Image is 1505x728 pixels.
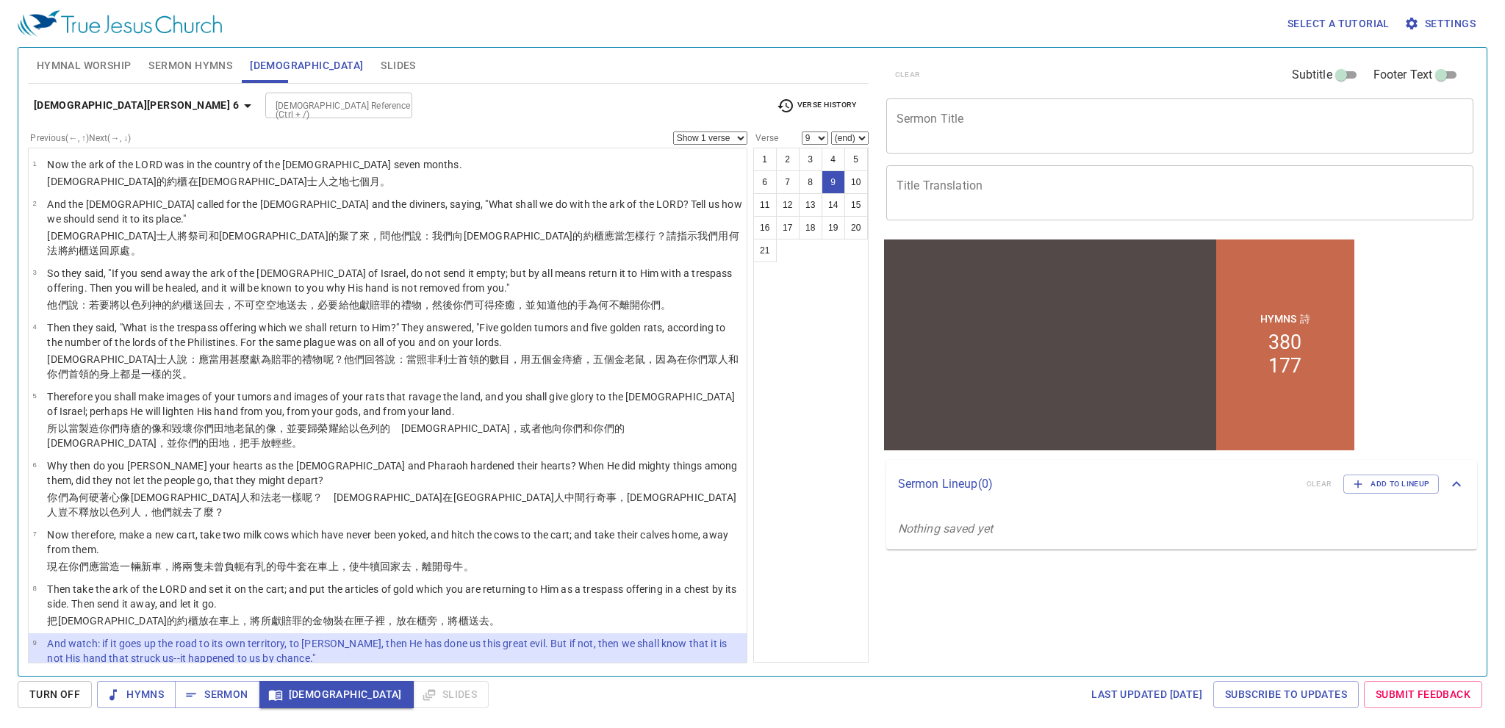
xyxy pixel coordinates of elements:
span: Submit Feedback [1376,685,1470,704]
wh3548: 和[DEMOGRAPHIC_DATA]的 [47,230,739,256]
wh7971: 以色列人，他們就去了 [99,506,224,518]
p: 他們說 [47,298,742,312]
wh7725: 賠罪的禮物 [47,353,739,380]
wh7971: 去 [479,615,500,627]
button: 16 [753,216,777,239]
wh6076: 的像 [47,422,635,449]
wh6547: 一樣呢？ [DEMOGRAPHIC_DATA] [47,491,736,518]
button: Verse History [768,95,865,117]
wh1004: ，離開母牛 [412,561,474,572]
wh3513: 心 [47,491,736,518]
wh3027: 放輕些 [261,437,303,449]
wh2091: 裝在 [334,615,500,627]
button: 11 [753,193,777,217]
button: 19 [822,216,845,239]
wh6754: ，並要歸 [47,422,635,449]
p: 所以當製造 [47,421,742,450]
wh727: 放在 [198,615,500,627]
wh4725: 。 [131,245,141,256]
button: Select a tutorial [1282,10,1396,37]
wh5763: 母牛 [276,561,474,572]
span: Add to Lineup [1353,477,1429,491]
button: 21 [753,239,777,262]
wh8147: 未曾負 [204,561,474,572]
p: Now therefore, make a new cart, take two milk cows which have never been yoked, and hitch the cow... [47,527,742,557]
span: 8 [32,584,36,592]
label: Verse [753,134,778,143]
span: Subtitle [1292,66,1332,84]
button: 20 [844,216,868,239]
wh7043: 。 [292,437,302,449]
span: Sermon [187,685,248,704]
p: Then take the ark of the LORD and set it on the cart; and put the articles of gold which you are ... [47,582,742,611]
wh559: 說：當照非利士 [47,353,739,380]
p: [DEMOGRAPHIC_DATA]士人說 [47,352,742,381]
b: [DEMOGRAPHIC_DATA][PERSON_NAME] 6 [34,96,239,115]
button: [DEMOGRAPHIC_DATA] [259,681,414,708]
span: Sermon Hymns [148,57,232,75]
wh5699: ，使 [339,561,474,572]
wh7121: ，問他們說 [47,230,739,256]
span: Subscribe to Updates [1225,685,1347,704]
wh6754: 和毀壞 [47,422,635,449]
button: 18 [799,216,822,239]
wh3478: 神 [151,299,672,311]
wh6430: 將祭司 [47,230,739,256]
button: Add to Lineup [1343,475,1439,494]
span: Last updated [DATE] [1091,685,1202,704]
wh817: 呢？他們回答 [47,353,739,380]
wh7971: 原處 [109,245,140,256]
p: 現在你們應當造 [47,559,742,574]
span: Select a tutorial [1287,15,1390,33]
wh817: ，然後你們可得痊癒 [422,299,672,311]
wh5699: ，將 [162,561,474,572]
p: Therefore you shall make images of your tumors and images of your rats that ravage the land, and ... [47,389,742,419]
wh259: 新 [141,561,474,572]
wh7387: 送去 [287,299,672,311]
wh3947: 兩隻 [182,561,473,572]
wh776: 老鼠 [47,422,635,449]
wh6430: 之地 [328,176,391,187]
wh6510: 套 [297,561,474,572]
p: So they said, "If you send away the ark of the [DEMOGRAPHIC_DATA] of Israel, do not send it empty... [47,266,742,295]
wh727: 在[DEMOGRAPHIC_DATA]士人 [188,176,391,187]
wh3027: 為何不離開 [588,299,671,311]
wh3519: 給以色列 [47,422,635,449]
span: Slides [381,57,415,75]
wh776: ，把手 [229,437,302,449]
span: Verse History [777,97,856,115]
p: 把 [47,613,742,628]
wh7725: 牛犢 [359,561,474,572]
wh4046: 。 [182,368,193,380]
wh6213: 你們痔瘡 [47,422,635,449]
wh3068: 的約櫃 [157,176,391,187]
span: [DEMOGRAPHIC_DATA] [250,57,363,75]
p: 你們為何硬著 [47,490,742,519]
span: Hymns [109,685,164,704]
button: Turn Off [18,681,92,708]
wh7971: ，不可空空地 [224,299,672,311]
button: 10 [844,170,868,194]
span: 6 [32,461,36,469]
p: And watch: if it goes up the road to its own territory, to [PERSON_NAME], then He has done us thi... [47,636,742,666]
wh7080: 聚了來 [47,230,739,256]
img: True Jesus Church [18,10,222,37]
button: 7 [776,170,800,194]
wh3045: 他的手 [557,299,672,311]
button: 3 [799,148,822,171]
wh4714: 和法老 [47,491,736,518]
wh430: ，並你們的田地 [157,437,302,449]
wh2319: 車 [151,561,474,572]
span: [DEMOGRAPHIC_DATA] [271,685,402,704]
button: Settings [1401,10,1481,37]
wh631: 在車上 [307,561,473,572]
wh3212: 麼？ [204,506,224,518]
wh259: 災 [172,368,193,380]
wh1980: 。 [489,615,500,627]
wh5493: 你們。 [640,299,671,311]
span: 1 [32,159,36,167]
wh7760: 匣子 [354,615,500,627]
